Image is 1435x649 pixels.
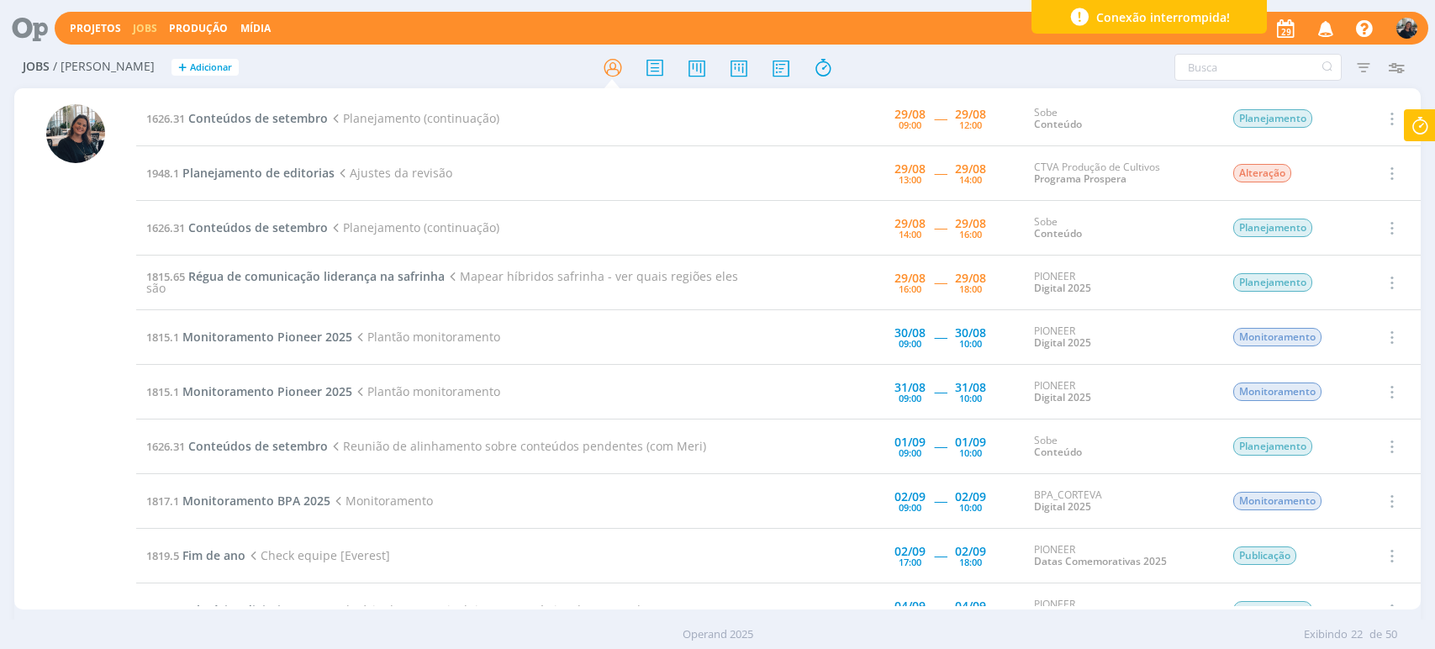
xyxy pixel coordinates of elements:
[934,602,947,618] span: -----
[1034,117,1082,131] a: Conteúdo
[190,62,232,73] span: Adicionar
[894,272,926,284] div: 29/08
[894,163,926,175] div: 29/08
[1034,380,1207,404] div: PIONEER
[899,120,921,129] div: 09:00
[146,493,179,509] span: 1817.1
[146,220,185,235] span: 1626.31
[330,493,433,509] span: Monitoramento
[894,327,926,339] div: 30/08
[1233,273,1312,292] span: Planejamento
[23,60,50,74] span: Jobs
[146,603,179,618] span: 1815.3
[1034,226,1082,240] a: Conteúdo
[1034,335,1091,350] a: Digital 2025
[178,59,187,77] span: +
[146,548,179,563] span: 1819.5
[894,218,926,230] div: 29/08
[955,600,986,612] div: 04/09
[146,268,445,284] a: 1815.65Régua de comunicação liderança na safrinha
[1034,554,1167,568] a: Datas Comemorativas 2025
[1233,164,1291,182] span: Alteração
[146,219,328,235] a: 1626.31Conteúdos de setembro
[352,329,500,345] span: Plantão monitoramento
[1034,599,1207,623] div: PIONEER
[128,22,162,35] button: Jobs
[1233,383,1322,401] span: Monitoramento
[245,547,390,563] span: Check equipe [Everest]
[959,175,982,184] div: 14:00
[959,284,982,293] div: 18:00
[146,602,317,618] a: 1815.3Relatórios digitais 2025
[934,493,947,509] span: -----
[182,329,352,345] span: Monitoramento Pioneer 2025
[959,393,982,403] div: 10:00
[955,382,986,393] div: 31/08
[899,557,921,567] div: 17:00
[70,21,121,35] a: Projetos
[169,21,228,35] a: Produção
[1034,544,1207,568] div: PIONEER
[959,557,982,567] div: 18:00
[146,383,352,399] a: 1815.1Monitoramento Pioneer 2025
[894,491,926,503] div: 02/09
[46,104,105,163] img: M
[959,339,982,348] div: 10:00
[1174,54,1342,81] input: Busca
[53,60,155,74] span: / [PERSON_NAME]
[1395,13,1418,43] button: M
[894,382,926,393] div: 31/08
[934,165,947,181] span: -----
[146,111,185,126] span: 1626.31
[146,329,352,345] a: 1815.1Monitoramento Pioneer 2025
[188,268,445,284] span: Régua de comunicação liderança na safrinha
[1034,281,1091,295] a: Digital 2025
[894,108,926,120] div: 29/08
[1034,489,1207,514] div: BPA_CORTEVA
[146,493,330,509] a: 1817.1Monitoramento BPA 2025
[146,166,179,181] span: 1948.1
[235,22,276,35] button: Mídia
[65,22,126,35] button: Projetos
[240,21,271,35] a: Mídia
[899,339,921,348] div: 09:00
[1034,390,1091,404] a: Digital 2025
[1304,626,1348,643] span: Exibindo
[934,329,947,345] span: -----
[934,547,947,563] span: -----
[1034,435,1207,459] div: Sobe
[1096,8,1230,26] span: Conexão interrompida!
[1034,161,1207,186] div: CTVA Produção de Cultivos
[894,436,926,448] div: 01/09
[328,219,499,235] span: Planejamento (continuação)
[328,438,706,454] span: Reunião de alinhamento sobre conteúdos pendentes (com Meri)
[146,269,185,284] span: 1815.65
[188,219,328,235] span: Conteúdos de setembro
[955,108,986,120] div: 29/08
[1385,626,1397,643] span: 50
[899,284,921,293] div: 16:00
[171,59,239,77] button: +Adicionar
[959,120,982,129] div: 12:00
[934,438,947,454] span: -----
[934,219,947,235] span: -----
[182,602,317,618] span: Relatórios digitais 2025
[146,438,328,454] a: 1626.31Conteúdos de setembro
[894,600,926,612] div: 04/09
[1233,437,1312,456] span: Planejamento
[1233,492,1322,510] span: Monitoramento
[959,230,982,239] div: 16:00
[1233,601,1312,620] span: Planejamento
[899,503,921,512] div: 09:00
[182,547,245,563] span: Fim de ano
[934,110,947,126] span: -----
[317,602,711,618] span: Relatório de agosto (incluir a nova métrica de Repost do Instagram)
[955,272,986,284] div: 29/08
[146,110,328,126] a: 1626.31Conteúdos de setembro
[1233,546,1296,565] span: Publicação
[955,327,986,339] div: 30/08
[1034,171,1126,186] a: Programa Prospera
[955,491,986,503] div: 02/09
[955,218,986,230] div: 29/08
[146,547,245,563] a: 1819.5Fim de ano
